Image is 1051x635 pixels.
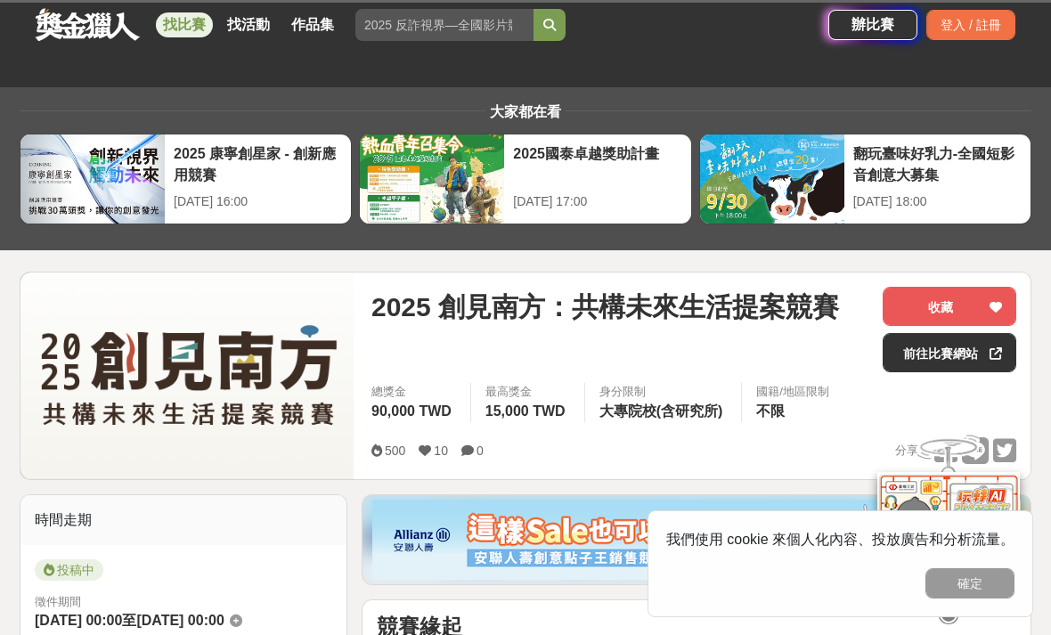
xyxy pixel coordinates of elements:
[853,143,1022,183] div: 翻玩臺味好乳力-全國短影音創意大募集
[220,12,277,37] a: 找活動
[20,495,346,545] div: 時間走期
[35,595,81,608] span: 徵件期間
[477,444,484,458] span: 0
[20,134,352,224] a: 2025 康寧創星家 - 創新應用競賽[DATE] 16:00
[756,403,785,419] span: 不限
[434,444,448,458] span: 10
[485,104,566,119] span: 大家都在看
[355,9,534,41] input: 2025 反詐視界—全國影片競賽
[35,559,103,581] span: 投稿中
[883,333,1016,372] a: 前往比賽網站
[35,613,122,628] span: [DATE] 00:00
[513,143,681,183] div: 2025國泰卓越獎助計畫
[136,613,224,628] span: [DATE] 00:00
[20,273,354,478] img: Cover Image
[385,444,405,458] span: 500
[756,383,829,401] div: 國籍/地區限制
[828,10,917,40] a: 辦比賽
[122,613,136,628] span: 至
[853,192,1022,211] div: [DATE] 18:00
[485,383,570,401] span: 最高獎金
[174,192,342,211] div: [DATE] 16:00
[359,134,691,224] a: 2025國泰卓越獎助計畫[DATE] 17:00
[926,10,1015,40] div: 登入 / 註冊
[599,403,723,419] span: 大專院校(含研究所)
[284,12,341,37] a: 作品集
[925,568,1014,598] button: 確定
[371,383,456,401] span: 總獎金
[372,500,1021,580] img: dcc59076-91c0-4acb-9c6b-a1d413182f46.png
[599,383,728,401] div: 身分限制
[174,143,342,183] div: 2025 康寧創星家 - 創新應用競賽
[485,403,566,419] span: 15,000 TWD
[699,134,1031,224] a: 翻玩臺味好乳力-全國短影音創意大募集[DATE] 18:00
[513,192,681,211] div: [DATE] 17:00
[883,287,1016,326] button: 收藏
[371,403,452,419] span: 90,000 TWD
[371,287,839,327] span: 2025 創見南方：共構未來生活提案競賽
[156,12,213,37] a: 找比賽
[877,472,1020,590] img: d2146d9a-e6f6-4337-9592-8cefde37ba6b.png
[666,532,1014,547] span: 我們使用 cookie 來個人化內容、投放廣告和分析流量。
